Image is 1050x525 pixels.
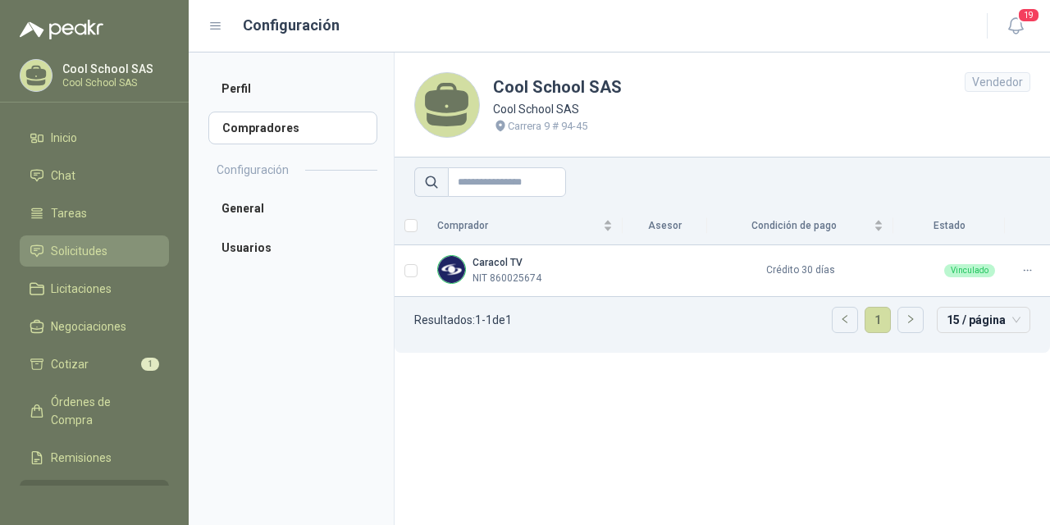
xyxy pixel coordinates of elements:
[208,72,377,105] a: Perfil
[217,161,289,179] h2: Configuración
[208,192,377,225] a: General
[717,218,870,234] span: Condición de pago
[965,72,1030,92] div: Vendedor
[62,78,165,88] p: Cool School SAS
[1017,7,1040,23] span: 19
[51,449,112,467] span: Remisiones
[51,242,107,260] span: Solicitudes
[51,355,89,373] span: Cotizar
[208,231,377,264] a: Usuarios
[20,442,169,473] a: Remisiones
[20,349,169,380] a: Cotizar1
[20,480,169,511] a: Configuración
[20,311,169,342] a: Negociaciones
[1001,11,1030,41] button: 19
[141,358,159,371] span: 1
[20,235,169,267] a: Solicitudes
[51,393,153,429] span: Órdenes de Compra
[493,75,622,100] h1: Cool School SAS
[832,307,858,333] li: Página anterior
[472,271,541,286] p: NIT 860025674
[20,198,169,229] a: Tareas
[833,308,857,332] button: left
[62,63,165,75] p: Cool School SAS
[623,207,707,245] th: Asesor
[51,129,77,147] span: Inicio
[20,20,103,39] img: Logo peakr
[897,307,924,333] li: Página siguiente
[208,112,377,144] a: Compradores
[707,207,893,245] th: Condición de pago
[707,245,893,297] td: Crédito 30 días
[438,256,465,283] img: Company Logo
[20,160,169,191] a: Chat
[865,307,891,333] li: 1
[865,308,890,332] a: 1
[51,280,112,298] span: Licitaciones
[472,257,523,268] b: Caracol TV
[944,264,995,277] div: Vinculado
[906,314,915,324] span: right
[898,308,923,332] button: right
[414,314,512,326] p: Resultados: 1 - 1 de 1
[840,314,850,324] span: left
[493,100,622,118] p: Cool School SAS
[947,308,1020,332] span: 15 / página
[20,122,169,153] a: Inicio
[20,273,169,304] a: Licitaciones
[243,14,340,37] h1: Configuración
[937,307,1030,333] div: tamaño de página
[508,118,587,135] p: Carrera 9 # 94-45
[51,317,126,336] span: Negociaciones
[893,207,1005,245] th: Estado
[20,386,169,436] a: Órdenes de Compra
[437,218,600,234] span: Comprador
[51,204,87,222] span: Tareas
[51,167,75,185] span: Chat
[427,207,623,245] th: Comprador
